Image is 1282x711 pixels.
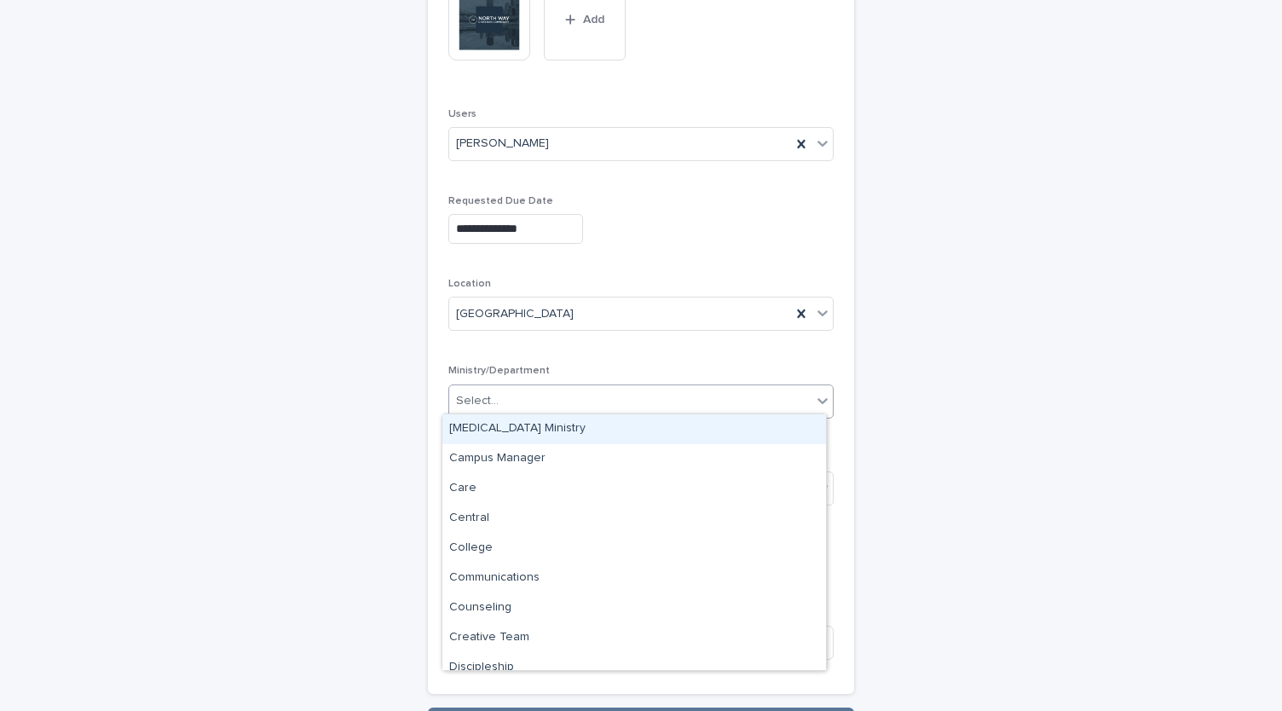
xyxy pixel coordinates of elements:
[442,653,826,683] div: Discipleship
[583,14,604,26] span: Add
[448,109,476,119] span: Users
[442,444,826,474] div: Campus Manager
[442,534,826,564] div: College
[442,564,826,593] div: Communications
[448,279,491,289] span: Location
[448,196,553,206] span: Requested Due Date
[442,623,826,653] div: Creative Team
[442,504,826,534] div: Central
[456,392,499,410] div: Select...
[448,366,550,376] span: Ministry/Department
[442,474,826,504] div: Care
[442,593,826,623] div: Counseling
[442,414,826,444] div: Autism Ministry
[456,135,549,153] span: [PERSON_NAME]
[456,305,574,323] span: [GEOGRAPHIC_DATA]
